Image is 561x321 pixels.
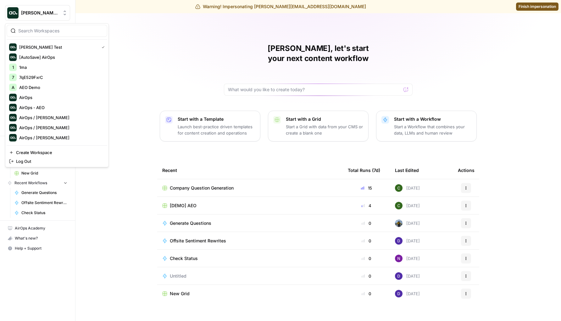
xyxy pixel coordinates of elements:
[170,220,211,226] span: Generate Questions
[12,198,70,208] a: Offsite Sentiment Rewrites
[348,162,380,179] div: Total Runs (7d)
[519,4,556,9] span: Finish impersonation
[170,291,190,297] span: New Grid
[394,124,471,136] p: Start a Workflow that combines your data, LLMs and human review
[170,202,197,209] span: [DEMO] AEO
[21,200,67,206] span: Offsite Sentiment Rewrites
[15,225,67,231] span: AirOps Academy
[395,272,403,280] img: 6clbhjv5t98vtpq4yyt91utag0vy
[7,157,107,166] a: Log Out
[5,243,70,253] button: Help + Support
[5,178,70,188] button: Recent Workflows
[12,188,70,198] a: Generate Questions
[19,114,102,121] span: AirOps / [PERSON_NAME]
[12,64,14,70] span: 1
[19,54,102,60] span: [AutoSave] AirOps
[178,124,255,136] p: Launch best-practice driven templates for content creation and operations
[348,185,385,191] div: 15
[162,185,338,191] a: Company Question Generation
[162,291,338,297] a: New Grid
[9,53,17,61] img: [AutoSave] AirOps Logo
[170,238,226,244] span: Offsite Sentiment Rewrites
[9,124,17,131] img: AirOps / Daniel Prazeres Logo
[395,255,403,262] img: kedmmdess6i2jj5txyq6cw0yj4oc
[162,273,338,279] a: Untitled
[9,134,17,141] img: AirOps / Darley Barreto Logo
[395,255,420,262] div: [DATE]
[19,135,102,141] span: AirOps / [PERSON_NAME]
[7,7,19,19] img: Dillon Test Logo
[5,23,109,167] div: Workspace: Dillon Test
[21,190,67,196] span: Generate Questions
[348,273,385,279] div: 0
[5,223,70,233] a: AirOps Academy
[170,185,234,191] span: Company Question Generation
[348,238,385,244] div: 0
[228,86,401,93] input: What would you like to create today?
[5,233,70,243] button: What's new?
[21,210,67,216] span: Check Status
[162,255,338,262] a: Check Status
[178,116,255,122] p: Start with a Template
[516,3,558,11] a: Finish impersonation
[348,255,385,262] div: 0
[18,28,103,34] input: Search Workspaces
[395,202,420,209] div: [DATE]
[395,162,419,179] div: Last Edited
[394,116,471,122] p: Start with a Workflow
[12,208,70,218] a: Check Status
[9,114,17,121] img: AirOps / Caio Lucena Logo
[286,116,363,122] p: Start with a Grid
[395,184,420,192] div: [DATE]
[162,162,338,179] div: Recent
[9,94,17,101] img: AirOps Logo
[170,273,186,279] span: Untitled
[458,162,475,179] div: Actions
[170,255,198,262] span: Check Status
[224,43,413,64] h1: [PERSON_NAME], let's start your next content workflow
[12,168,70,178] a: New Grid
[395,219,420,227] div: [DATE]
[21,170,67,176] span: New Grid
[195,3,366,10] div: Warning! Impersonating [PERSON_NAME][EMAIL_ADDRESS][DOMAIN_NAME]
[162,220,338,226] a: Generate Questions
[395,184,403,192] img: 14qrvic887bnlg6dzgoj39zarp80
[19,84,102,91] span: AEO Demo
[19,104,102,111] span: AirOps - AEO
[395,290,420,297] div: [DATE]
[395,290,403,297] img: 6clbhjv5t98vtpq4yyt91utag0vy
[19,125,102,131] span: AirOps / [PERSON_NAME]
[15,246,67,251] span: Help + Support
[395,272,420,280] div: [DATE]
[14,180,47,186] span: Recent Workflows
[19,94,102,101] span: AirOps
[19,44,97,50] span: [PERSON_NAME] Test
[9,104,17,111] img: AirOps - AEO Logo
[21,10,59,16] span: [PERSON_NAME] Test
[348,202,385,209] div: 4
[12,74,14,80] span: 7
[395,237,403,245] img: 6clbhjv5t98vtpq4yyt91utag0vy
[19,64,102,70] span: 1ma
[348,291,385,297] div: 0
[286,124,363,136] p: Start a Grid with data from your CMS or create a blank one
[395,237,420,245] div: [DATE]
[16,149,102,156] span: Create Workspace
[162,238,338,244] a: Offsite Sentiment Rewrites
[160,111,260,141] button: Start with a TemplateLaunch best-practice driven templates for content creation and operations
[5,5,70,21] button: Workspace: Dillon Test
[162,202,338,209] a: [DEMO] AEO
[348,220,385,226] div: 0
[268,111,369,141] button: Start with a GridStart a Grid with data from your CMS or create a blank one
[7,148,107,157] a: Create Workspace
[376,111,477,141] button: Start with a WorkflowStart a Workflow that combines your data, LLMs and human review
[9,43,17,51] img: Dillon Test Logo
[395,219,403,227] img: in3glgvnhn2s7o88ssfh1l1h6f6j
[395,202,403,209] img: 14qrvic887bnlg6dzgoj39zarp80
[16,158,102,164] span: Log Out
[12,84,14,91] span: A
[19,74,102,80] span: 7qE529FxrC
